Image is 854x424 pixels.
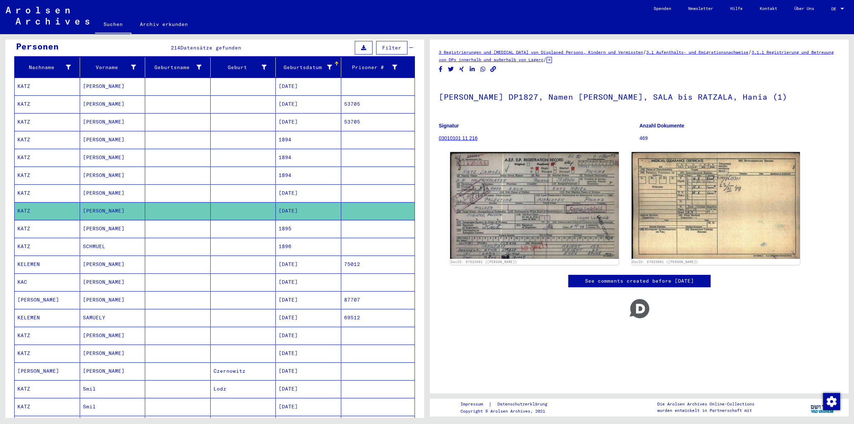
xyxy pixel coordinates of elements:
mat-cell: KATZ [15,202,80,220]
mat-cell: 53705 [341,113,415,131]
mat-cell: 69512 [341,309,415,326]
mat-cell: [PERSON_NAME] [80,149,146,166]
mat-cell: [PERSON_NAME] [80,291,146,309]
mat-cell: KELEMEN [15,309,80,326]
mat-header-cell: Geburtsname [145,57,211,77]
mat-cell: [PERSON_NAME] [15,362,80,380]
b: Signatur [439,123,459,129]
p: Die Arolsen Archives Online-Collections [657,401,754,407]
mat-cell: 1896 [276,238,341,255]
mat-cell: [DATE] [276,380,341,398]
mat-cell: [PERSON_NAME] [80,167,146,184]
span: DE [831,6,839,11]
div: Prisoner # [344,62,406,73]
a: 03010101 11 216 [439,135,478,141]
div: Geburtsdatum [279,62,341,73]
mat-cell: 1894 [276,167,341,184]
mat-cell: Smil [80,380,146,398]
button: Share on LinkedIn [469,65,476,74]
mat-header-cell: Geburt‏ [211,57,276,77]
mat-cell: KATZ [15,149,80,166]
mat-cell: [PERSON_NAME] [80,273,146,291]
p: Copyright © Arolsen Archives, 2021 [460,408,556,414]
mat-cell: [PERSON_NAME] [80,327,146,344]
mat-cell: [DATE] [276,113,341,131]
mat-cell: KATZ [15,131,80,148]
mat-cell: KATZ [15,327,80,344]
div: Geburt‏ [213,64,267,71]
mat-cell: [PERSON_NAME] [15,291,80,309]
div: Nachname [17,62,80,73]
div: Nachname [17,64,71,71]
div: Personen [16,40,59,53]
mat-cell: [DATE] [276,291,341,309]
p: wurden entwickelt in Partnerschaft mit [657,407,754,414]
mat-cell: [PERSON_NAME] [80,113,146,131]
mat-cell: [PERSON_NAME] [80,184,146,202]
mat-cell: KATZ [15,398,80,415]
mat-cell: [PERSON_NAME] [80,256,146,273]
mat-cell: KATZ [15,78,80,95]
mat-cell: SCHMUEL [80,238,146,255]
mat-cell: [PERSON_NAME] [80,362,146,380]
span: / [543,56,547,63]
button: Share on Twitter [447,65,455,74]
mat-cell: [PERSON_NAME] [80,78,146,95]
mat-cell: [DATE] [276,273,341,291]
img: 002.jpg [632,152,800,259]
button: Copy link [490,65,497,74]
mat-cell: Smil [80,398,146,415]
button: Share on Facebook [437,65,444,74]
div: Geburtsdatum [279,64,332,71]
img: Zustimmung ändern [823,393,840,410]
mat-cell: KATZ [15,345,80,362]
a: Datenschutzerklärung [492,401,556,408]
mat-cell: [DATE] [276,184,341,202]
mat-cell: [DATE] [276,362,341,380]
button: Filter [376,41,407,54]
mat-cell: KELEMEN [15,256,80,273]
img: 001.jpg [450,152,619,259]
span: Filter [382,45,401,51]
div: Geburt‏ [213,62,276,73]
div: Geburtsname [148,62,210,73]
span: 214 [171,45,180,51]
a: See comments created before [DATE] [585,277,694,285]
mat-cell: [DATE] [276,202,341,220]
img: yv_logo.png [809,398,836,416]
a: Suchen [95,16,131,34]
mat-cell: KATZ [15,167,80,184]
mat-cell: [PERSON_NAME] [80,345,146,362]
p: 469 [639,135,840,142]
a: 3.1 Aufenthalts- und Emigrationsnachweise [646,49,748,55]
h1: [PERSON_NAME] DP1827, Namen [PERSON_NAME], SALA bis RATZALA, Hania (1) [439,80,840,112]
button: Share on WhatsApp [479,65,487,74]
mat-cell: [PERSON_NAME] [80,95,146,113]
mat-cell: KATZ [15,95,80,113]
mat-cell: [DATE] [276,256,341,273]
mat-header-cell: Nachname [15,57,80,77]
mat-cell: 87707 [341,291,415,309]
div: Vorname [83,64,136,71]
mat-cell: [DATE] [276,95,341,113]
mat-cell: KAC [15,273,80,291]
mat-cell: [DATE] [276,398,341,415]
a: DocID: 67625081 ([PERSON_NAME]) [632,260,698,264]
img: Arolsen_neg.svg [6,7,89,25]
mat-cell: Czernowitz [211,362,276,380]
mat-cell: [DATE] [276,345,341,362]
mat-cell: Lodz [211,380,276,398]
div: Geburtsname [148,64,201,71]
div: | [460,401,556,408]
mat-cell: [DATE] [276,309,341,326]
mat-cell: [DATE] [276,327,341,344]
mat-cell: KATZ [15,184,80,202]
mat-cell: KATZ [15,380,80,398]
mat-cell: 1894 [276,149,341,166]
span: / [643,49,646,55]
mat-header-cell: Prisoner # [341,57,415,77]
mat-cell: KATZ [15,113,80,131]
mat-cell: 1894 [276,131,341,148]
mat-header-cell: Geburtsdatum [276,57,341,77]
mat-cell: [DATE] [276,78,341,95]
